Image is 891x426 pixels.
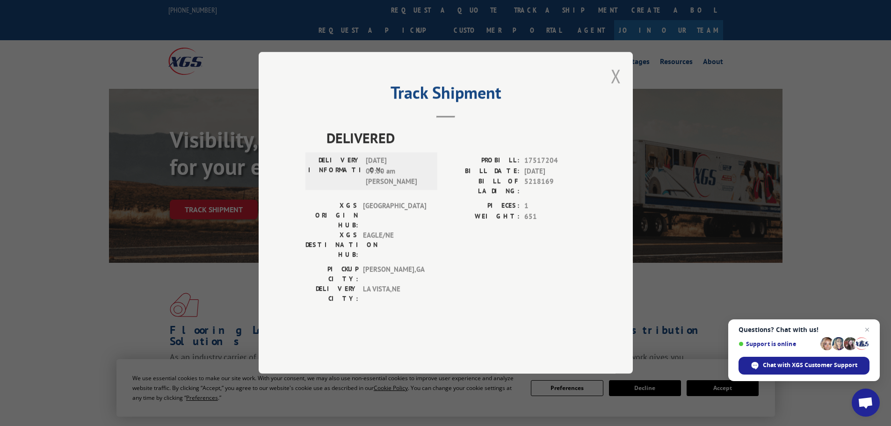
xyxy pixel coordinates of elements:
[446,177,520,196] label: BILL OF LADING:
[524,166,586,177] span: [DATE]
[305,86,586,104] h2: Track Shipment
[363,231,426,260] span: EAGLE/NE
[305,284,358,304] label: DELIVERY CITY:
[363,201,426,231] span: [GEOGRAPHIC_DATA]
[305,231,358,260] label: XGS DESTINATION HUB:
[862,324,873,335] span: Close chat
[739,326,869,333] span: Questions? Chat with us!
[366,156,429,188] span: [DATE] 09:00 am [PERSON_NAME]
[524,177,586,196] span: 5218169
[739,340,817,347] span: Support is online
[446,201,520,212] label: PIECES:
[363,265,426,284] span: [PERSON_NAME] , GA
[446,211,520,222] label: WEIGHT:
[446,166,520,177] label: BILL DATE:
[308,156,361,188] label: DELIVERY INFORMATION:
[305,265,358,284] label: PICKUP CITY:
[524,211,586,222] span: 651
[852,389,880,417] div: Open chat
[763,361,857,369] span: Chat with XGS Customer Support
[739,357,869,375] div: Chat with XGS Customer Support
[611,64,621,88] button: Close modal
[446,156,520,166] label: PROBILL:
[326,128,586,149] span: DELIVERED
[305,201,358,231] label: XGS ORIGIN HUB:
[363,284,426,304] span: LA VISTA , NE
[524,201,586,212] span: 1
[524,156,586,166] span: 17517204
